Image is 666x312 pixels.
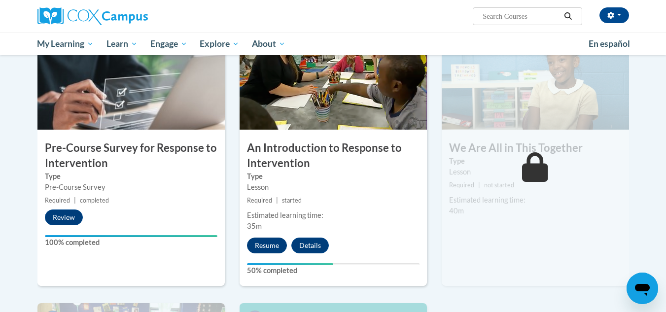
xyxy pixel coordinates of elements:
span: | [74,197,76,204]
div: Estimated learning time: [449,195,622,206]
span: started [282,197,302,204]
div: Your progress [247,263,333,265]
button: Review [45,209,83,225]
img: Course Image [37,31,225,130]
div: Your progress [45,235,217,237]
label: 50% completed [247,265,420,276]
span: Required [247,197,272,204]
img: Course Image [240,31,427,130]
button: Resume [247,238,287,253]
h3: We Are All in This Together [442,140,629,156]
span: | [478,181,480,189]
span: Learn [106,38,138,50]
a: My Learning [31,33,101,55]
button: Details [291,238,329,253]
div: Lesson [247,182,420,193]
h3: Pre-Course Survey for Response to Intervention [37,140,225,171]
label: Type [247,171,420,182]
img: Cox Campus [37,7,148,25]
span: | [276,197,278,204]
span: Explore [200,38,239,50]
img: Course Image [442,31,629,130]
span: completed [80,197,109,204]
span: 40m [449,207,464,215]
div: Main menu [23,33,644,55]
div: Estimated learning time: [247,210,420,221]
span: My Learning [37,38,94,50]
button: Account Settings [599,7,629,23]
label: 100% completed [45,237,217,248]
div: Pre-Course Survey [45,182,217,193]
a: En español [582,34,636,54]
a: Explore [193,33,245,55]
span: Required [45,197,70,204]
a: About [245,33,292,55]
span: Required [449,181,474,189]
span: not started [484,181,514,189]
input: Search Courses [482,10,561,22]
h3: An Introduction to Response to Intervention [240,140,427,171]
iframe: Button to launch messaging window [627,273,658,304]
div: Lesson [449,167,622,177]
a: Engage [144,33,194,55]
label: Type [45,171,217,182]
span: En español [589,38,630,49]
button: Search [561,10,575,22]
span: 35m [247,222,262,230]
label: Type [449,156,622,167]
a: Cox Campus [37,7,225,25]
span: Engage [150,38,187,50]
span: About [252,38,285,50]
a: Learn [100,33,144,55]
